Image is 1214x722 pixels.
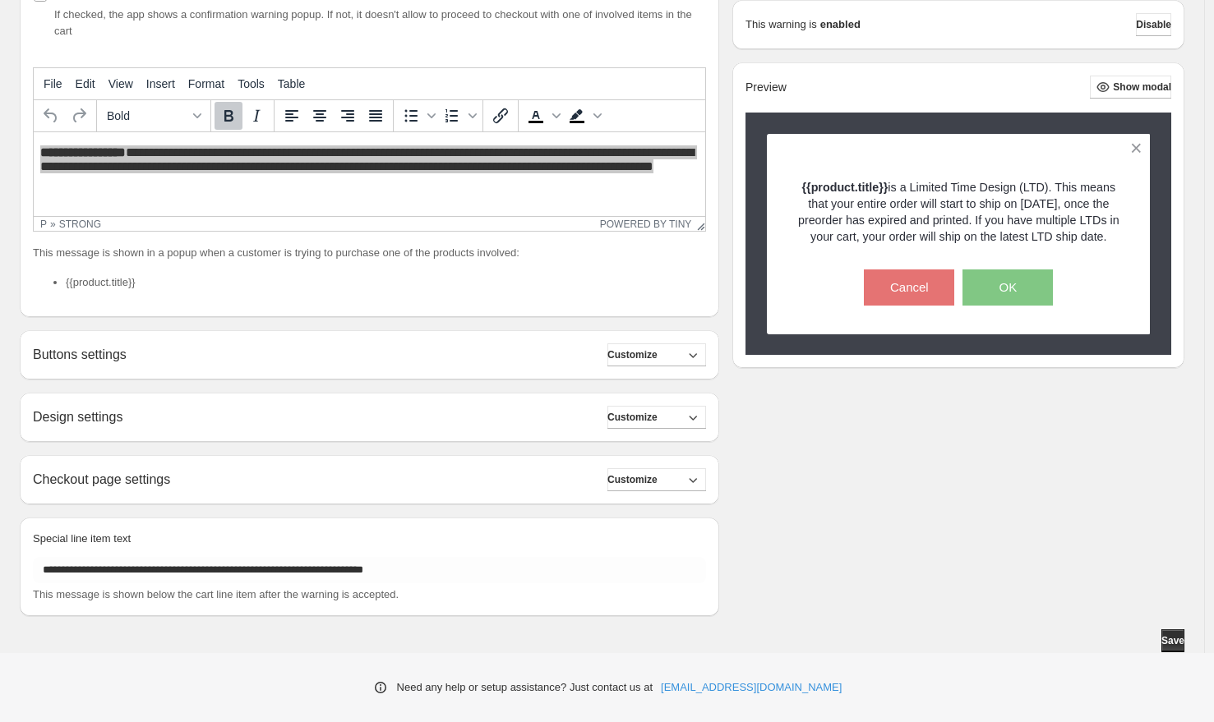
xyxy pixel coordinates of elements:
[66,274,706,291] li: {{product.title}}
[1136,18,1171,31] span: Disable
[563,102,604,130] div: Background color
[33,588,399,600] span: This message is shown below the cart line item after the warning is accepted.
[522,102,563,130] div: Text color
[820,16,861,33] strong: enabled
[796,179,1122,245] p: is a Limited Time Design (LTD). This means that your entire order will start to ship on [DATE], o...
[661,679,842,696] a: [EMAIL_ADDRESS][DOMAIN_NAME]
[362,102,390,130] button: Justify
[33,532,131,545] span: Special line item text
[44,77,62,90] span: File
[1113,80,1171,94] span: Show modal
[37,102,65,130] button: Undo
[33,409,122,425] h2: Design settings
[33,245,706,261] p: This message is shown in a popup when a customer is trying to purchase one of the products involved:
[54,8,692,37] span: If checked, the app shows a confirmation warning popup. If not, it doesn't allow to proceed to ch...
[33,471,170,487] h2: Checkout page settings
[33,347,127,362] h2: Buttons settings
[864,269,954,306] button: Cancel
[1090,76,1171,99] button: Show modal
[607,473,658,486] span: Customize
[607,348,658,361] span: Customize
[188,77,224,90] span: Format
[1161,629,1184,652] button: Save
[607,406,706,429] button: Customize
[487,102,515,130] button: Insert/edit link
[278,102,306,130] button: Align left
[59,218,101,230] div: strong
[397,102,438,130] div: Bullet list
[242,102,270,130] button: Italic
[278,77,305,90] span: Table
[40,218,47,230] div: p
[50,218,56,230] div: »
[607,468,706,491] button: Customize
[215,102,242,130] button: Bold
[107,109,187,122] span: Bold
[108,77,133,90] span: View
[1136,13,1171,36] button: Disable
[745,80,787,94] h2: Preview
[438,102,479,130] div: Numbered list
[334,102,362,130] button: Align right
[1161,634,1184,647] span: Save
[607,411,658,424] span: Customize
[100,102,207,130] button: Formats
[238,77,265,90] span: Tools
[146,77,175,90] span: Insert
[600,218,692,230] a: Powered by Tiny
[691,217,705,231] div: Resize
[34,132,705,216] iframe: Rich Text Area
[607,343,706,366] button: Customize
[65,102,93,130] button: Redo
[745,16,817,33] p: This warning is
[962,269,1053,306] button: OK
[76,77,95,90] span: Edit
[306,102,334,130] button: Align center
[802,181,889,194] strong: {{product.title}}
